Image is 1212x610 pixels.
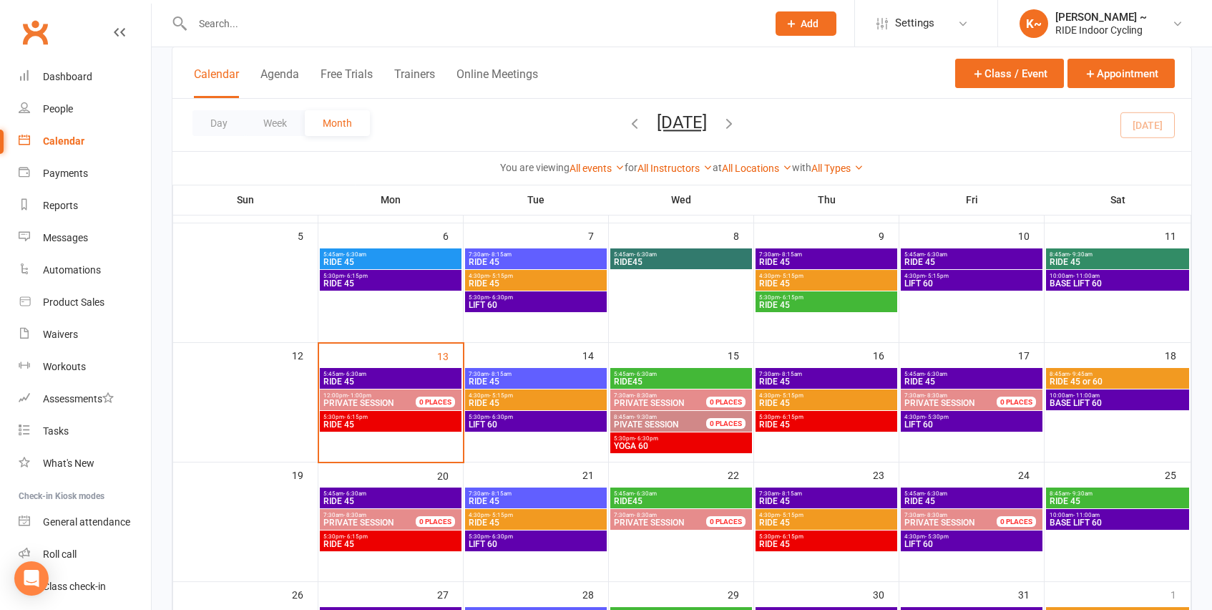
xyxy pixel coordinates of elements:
[468,399,604,407] span: RIDE 45
[997,397,1036,407] div: 0 PLACES
[468,497,604,505] span: RIDE 45
[779,371,802,377] span: - 8:15am
[1018,343,1044,367] div: 17
[323,518,394,528] span: PRIVATE SESSION
[173,185,318,215] th: Sun
[904,518,975,528] span: PRIVATE SESSION
[468,371,604,377] span: 7:30am
[19,447,151,480] a: What's New
[344,414,368,420] span: - 6:15pm
[416,397,455,407] div: 0 PLACES
[1049,399,1186,407] span: BASE LIFT 60
[323,279,459,288] span: RIDE 45
[14,561,49,596] div: Open Intercom Messenger
[1049,518,1186,527] span: BASE LIFT 60
[43,296,104,308] div: Product Sales
[780,414,803,420] span: - 6:15pm
[904,371,1040,377] span: 5:45am
[754,185,899,215] th: Thu
[780,273,803,279] span: - 5:15pm
[437,582,463,606] div: 27
[634,251,657,258] span: - 6:30am
[904,279,1040,288] span: LIFT 60
[758,533,894,540] span: 5:30pm
[43,548,77,560] div: Roll call
[758,490,894,497] span: 7:30am
[728,343,753,367] div: 15
[925,273,949,279] span: - 5:15pm
[43,361,86,372] div: Workouts
[19,506,151,538] a: General attendance kiosk mode
[904,392,1014,399] span: 7:30am
[489,251,512,258] span: - 8:15am
[582,463,608,486] div: 21
[899,185,1045,215] th: Fri
[468,512,604,518] span: 4:30pm
[758,392,894,399] span: 4:30pm
[323,392,433,399] span: 12:00pm
[468,518,604,527] span: RIDE 45
[706,516,746,527] div: 0 PLACES
[292,582,318,606] div: 26
[348,392,371,399] span: - 1:00pm
[634,414,657,420] span: - 9:30am
[344,273,368,279] span: - 6:15pm
[811,163,864,174] a: All Types
[19,254,151,286] a: Automations
[323,371,459,377] span: 5:45am
[468,540,604,548] span: LIFT 60
[904,533,1040,540] span: 4:30pm
[489,392,513,399] span: - 5:15pm
[19,286,151,319] a: Product Sales
[19,93,151,125] a: People
[323,540,459,548] span: RIDE 45
[614,420,679,430] span: PIVATE SESSION
[43,329,78,340] div: Waivers
[19,415,151,447] a: Tasks
[343,512,366,518] span: - 8:30am
[489,371,512,377] span: - 8:15am
[468,258,604,266] span: RIDE 45
[588,223,608,247] div: 7
[582,343,608,367] div: 14
[613,377,749,386] span: RIDE45
[758,420,894,429] span: RIDE 45
[634,392,657,399] span: - 8:30am
[613,251,749,258] span: 5:45am
[904,490,1040,497] span: 5:45am
[873,343,899,367] div: 16
[758,399,894,407] span: RIDE 45
[489,273,513,279] span: - 5:15pm
[925,414,949,420] span: - 5:30pm
[792,162,811,173] strong: with
[613,497,749,505] span: RIDE45
[192,110,245,136] button: Day
[613,512,723,518] span: 7:30am
[19,125,151,158] a: Calendar
[1049,258,1186,266] span: RIDE 45
[43,457,94,469] div: What's New
[1018,223,1044,247] div: 10
[468,377,604,386] span: RIDE 45
[733,223,753,247] div: 8
[780,533,803,540] span: - 6:15pm
[245,110,305,136] button: Week
[758,540,894,548] span: RIDE 45
[468,392,604,399] span: 4:30pm
[758,258,894,266] span: RIDE 45
[489,294,513,301] span: - 6:30pm
[1049,392,1186,399] span: 10:00am
[394,67,435,98] button: Trainers
[468,490,604,497] span: 7:30am
[323,497,459,505] span: RIDE 45
[323,251,459,258] span: 5:45am
[464,185,609,215] th: Tue
[43,71,92,82] div: Dashboard
[609,185,754,215] th: Wed
[758,497,894,505] span: RIDE 45
[758,279,894,288] span: RIDE 45
[19,351,151,383] a: Workouts
[19,538,151,571] a: Roll call
[456,67,538,98] button: Online Meetings
[443,223,463,247] div: 6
